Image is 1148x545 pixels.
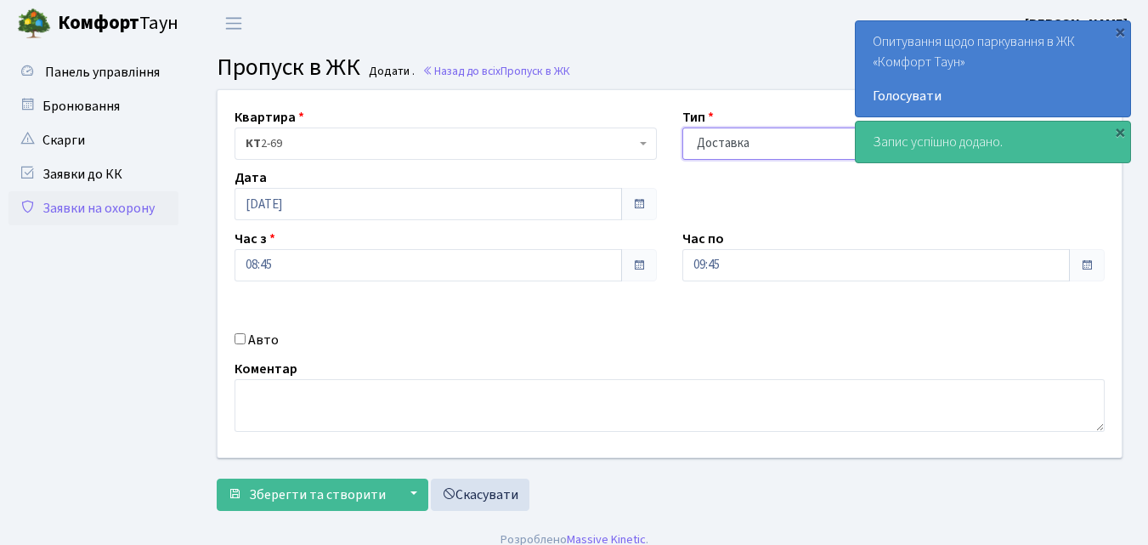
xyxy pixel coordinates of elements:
label: Тип [682,107,714,128]
span: <b>КТ</b>&nbsp;&nbsp;&nbsp;&nbsp;2-69 [235,128,657,160]
button: Зберегти та створити [217,479,397,511]
b: Комфорт [58,9,139,37]
b: КТ [246,135,261,152]
span: Панель управління [45,63,160,82]
a: Голосувати [873,86,1113,106]
span: Зберегти та створити [249,485,386,504]
a: Скарги [8,123,178,157]
label: Квартира [235,107,304,128]
a: Заявки до КК [8,157,178,191]
span: Таун [58,9,178,38]
button: Переключити навігацію [212,9,255,37]
a: Бронювання [8,89,178,123]
label: Коментар [235,359,297,379]
a: Панель управління [8,55,178,89]
b: [PERSON_NAME] [1025,14,1128,33]
small: Додати . [365,65,415,79]
a: Заявки на охорону [8,191,178,225]
span: <b>КТ</b>&nbsp;&nbsp;&nbsp;&nbsp;2-69 [246,135,636,152]
div: Запис успішно додано. [856,122,1130,162]
img: logo.png [17,7,51,41]
div: × [1111,23,1128,40]
div: × [1111,123,1128,140]
a: [PERSON_NAME] [1025,14,1128,34]
label: Час з [235,229,275,249]
a: Назад до всіхПропуск в ЖК [422,63,570,79]
span: Пропуск в ЖК [500,63,570,79]
div: Опитування щодо паркування в ЖК «Комфорт Таун» [856,21,1130,116]
span: Пропуск в ЖК [217,50,360,84]
label: Авто [248,330,279,350]
a: Скасувати [431,479,529,511]
label: Дата [235,167,267,188]
label: Час по [682,229,724,249]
